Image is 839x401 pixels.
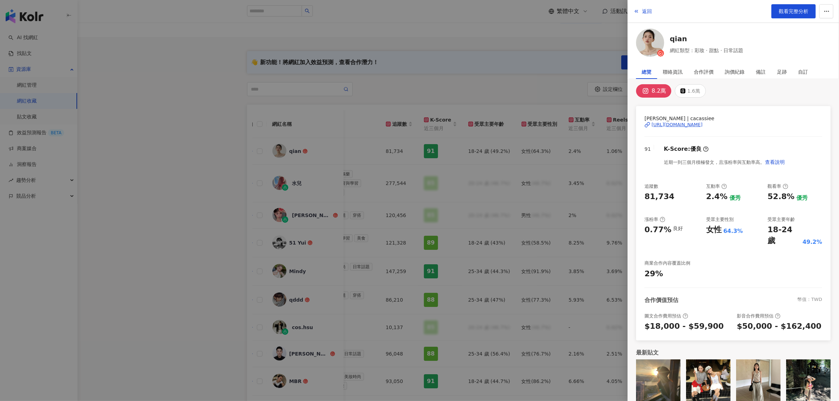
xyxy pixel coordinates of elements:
div: 受眾主要年齡 [767,216,795,223]
button: 8.2萬 [636,84,671,98]
div: 備註 [756,65,766,79]
span: [PERSON_NAME] | cacassiee [644,115,822,122]
a: qian [670,34,744,44]
div: 合作評價 [694,65,714,79]
div: 18-24 歲 [767,224,801,246]
div: K-Score : [664,145,709,153]
div: 受眾主要性別 [706,216,734,223]
div: 優秀 [796,194,808,202]
div: 女性 [706,224,722,235]
div: 影音合作費用預估 [737,313,781,319]
div: 漲粉率 [644,216,665,223]
img: KOL Avatar [636,29,664,57]
div: 近期一到三個月積極發文，且漲粉率與互動率高。 [664,155,785,169]
span: 觀看完整分析 [779,8,808,14]
span: 返回 [642,8,652,14]
div: 49.2% [802,238,822,246]
div: 52.8% [767,191,794,202]
div: 2.4% [706,191,728,202]
div: 29% [644,269,663,279]
div: 合作價值預估 [644,296,678,304]
div: $18,000 - $59,900 [644,321,724,332]
button: 1.6萬 [675,84,705,98]
div: 追蹤數 [644,183,658,190]
div: 詢價紀錄 [725,65,745,79]
div: 總覽 [642,65,652,79]
div: 64.3% [723,227,743,235]
button: 查看說明 [765,155,785,169]
span: 查看說明 [765,159,785,165]
div: [URL][DOMAIN_NAME] [652,122,703,128]
div: 圖文合作費用預估 [644,313,688,319]
div: 優秀 [729,194,741,202]
div: 最新貼文 [636,349,831,357]
span: 網紅類型：彩妝 · 甜點 · 日常話題 [670,47,744,54]
div: 自訂 [798,65,808,79]
div: 1.6萬 [687,86,700,96]
div: 0.77% [644,224,671,235]
div: 91 [644,145,651,153]
div: 8.2萬 [652,86,666,96]
div: 足跡 [777,65,787,79]
button: 返回 [633,4,652,18]
a: [URL][DOMAIN_NAME] [644,122,822,128]
div: $50,000 - $162,400 [737,321,821,332]
div: 81,734 [644,191,674,202]
a: 觀看完整分析 [771,4,816,18]
div: 聯絡資訊 [663,65,683,79]
div: 互動率 [706,183,727,190]
div: 觀看率 [767,183,788,190]
div: 良好 [673,224,683,232]
a: KOL Avatar [636,29,664,59]
div: 商業合作內容覆蓋比例 [644,260,690,266]
div: 優良 [690,145,702,153]
div: 幣值：TWD [797,296,822,304]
